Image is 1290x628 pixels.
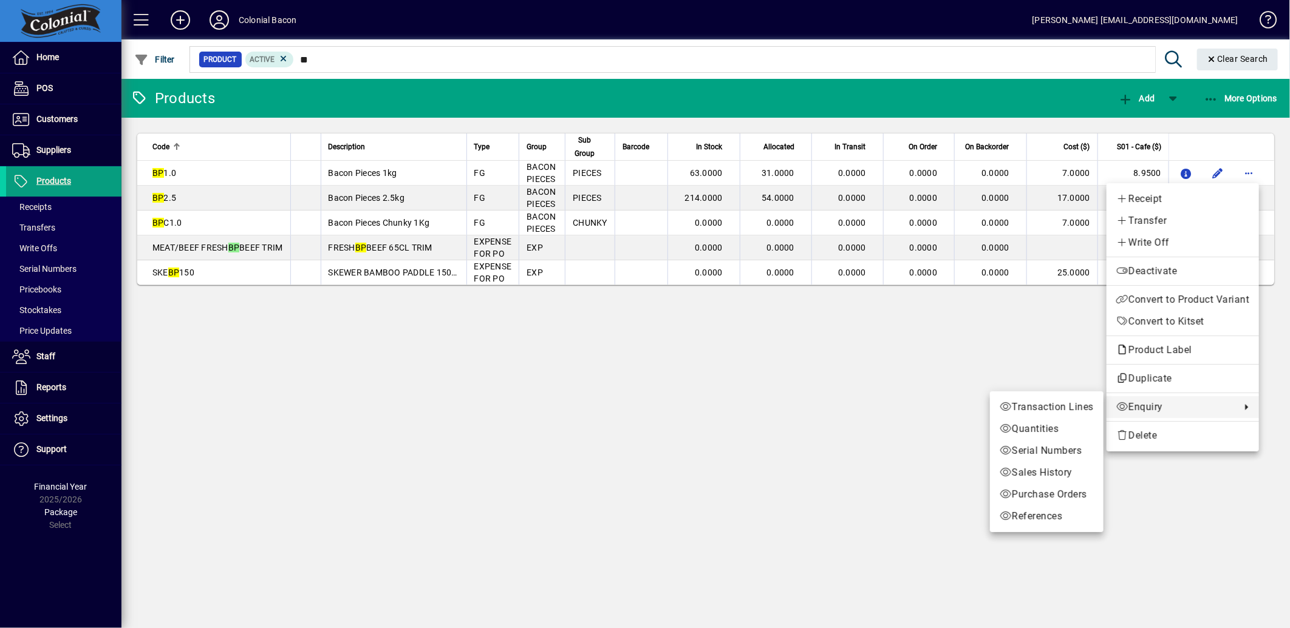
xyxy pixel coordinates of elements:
span: Write Off [1116,235,1249,250]
span: Convert to Product Variant [1116,292,1249,307]
span: Delete [1116,428,1249,443]
span: Purchase Orders [1000,487,1094,502]
span: References [1000,509,1094,524]
span: Convert to Kitset [1116,314,1249,329]
span: Duplicate [1116,371,1249,386]
span: Transaction Lines [1000,400,1094,414]
span: Receipt [1116,192,1249,206]
span: Transfer [1116,214,1249,228]
span: Serial Numbers [1000,444,1094,458]
span: Product Label [1116,344,1198,356]
button: Deactivate product [1107,260,1259,282]
span: Quantities [1000,422,1094,436]
span: Sales History [1000,465,1094,480]
span: Deactivate [1116,264,1249,279]
span: Enquiry [1116,400,1235,414]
